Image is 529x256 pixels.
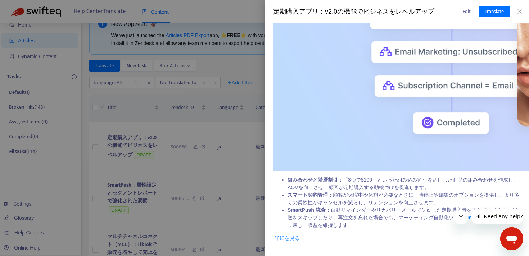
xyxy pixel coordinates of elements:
[288,176,520,191] li: 「3つで$100」といった組み込み割引を活用した商品の組み合わせを作成し、AOVを向上させ、顧客が定期購入する動機づけを促進します。
[500,227,523,250] iframe: メッセージングウィンドウを開くボタン
[273,7,457,17] div: 定期購入アプリ：v2.0の機能でビジネスをレベルアップ
[288,192,333,198] strong: スマート契約管理：
[454,210,468,224] iframe: メッセージを閉じる
[288,207,331,213] strong: SmartPush 統合：
[288,191,520,206] li: 顧客が休暇中や休憩が必要なときに一時停止や編集のオプションを提供し、より多くの柔軟性がキャンセルを減らし、リテンションを向上させます。
[275,235,300,241] a: 詳細を見る
[471,209,523,224] iframe: 会社からのメッセージ
[515,8,525,15] button: Close
[288,206,520,229] li: 自動リマインダーやリカバリーメールで失効した定期購入者を再参加させます。配送をスキップしたり、再注文を忘れた場合でも、マーケティング自動化ツール が顧客を取り戻し、収益を維持します。
[485,8,504,15] span: Translate
[517,9,523,14] span: close
[479,6,510,17] button: Translate
[462,8,471,15] span: Edit
[288,177,343,183] strong: 組み合わせと階層割引：
[457,6,476,17] button: Edit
